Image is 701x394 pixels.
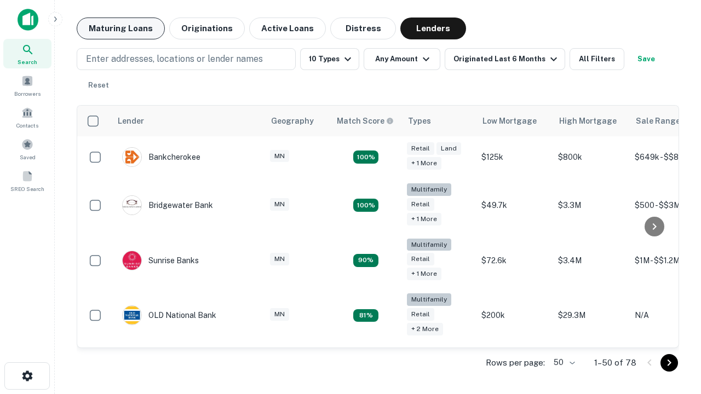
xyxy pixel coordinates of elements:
div: MN [270,198,289,211]
div: Lender [118,114,144,128]
div: Sunrise Banks [122,251,199,270]
div: Bridgewater Bank [122,195,213,215]
div: + 1 more [407,157,441,170]
th: Capitalize uses an advanced AI algorithm to match your search with the best lender. The match sco... [330,106,401,136]
a: Search [3,39,51,68]
td: $800k [553,136,629,178]
iframe: Chat Widget [646,271,701,324]
img: picture [123,306,141,325]
th: High Mortgage [553,106,629,136]
a: SREO Search [3,166,51,195]
button: Active Loans [249,18,326,39]
div: MN [270,253,289,265]
span: Contacts [16,121,38,130]
button: Enter addresses, locations or lender names [77,48,296,70]
a: Saved [3,134,51,164]
div: Matching Properties: 16, hasApolloMatch: undefined [353,150,378,164]
td: $29.3M [553,288,629,343]
span: SREO Search [10,184,44,193]
div: Matching Properties: 10, hasApolloMatch: undefined [353,254,378,267]
div: + 1 more [407,268,441,280]
div: OLD National Bank [122,305,216,325]
div: Multifamily [407,239,451,251]
div: MN [270,150,289,163]
th: Types [401,106,476,136]
img: capitalize-icon.png [18,9,38,31]
td: $3.4M [553,233,629,288]
div: Multifamily [407,183,451,196]
td: $72.6k [476,233,553,288]
button: Distress [330,18,396,39]
td: $3.3M [553,178,629,233]
span: Saved [20,153,36,161]
div: Capitalize uses an advanced AI algorithm to match your search with the best lender. The match sco... [337,115,394,127]
div: Sale Range [636,114,680,128]
button: Reset [81,74,116,96]
p: 1–50 of 78 [594,356,636,369]
button: Lenders [400,18,466,39]
div: Types [408,114,431,128]
span: Search [18,57,37,66]
img: picture [123,148,141,166]
h6: Match Score [337,115,392,127]
div: Low Mortgage [482,114,537,128]
div: Retail [407,142,434,155]
img: picture [123,196,141,215]
td: $125k [476,136,553,178]
p: Enter addresses, locations or lender names [86,53,263,66]
button: Maturing Loans [77,18,165,39]
button: 10 Types [300,48,359,70]
button: Originations [169,18,245,39]
div: + 1 more [407,213,441,225]
div: 50 [549,355,577,370]
div: Matching Properties: 20, hasApolloMatch: undefined [353,199,378,212]
th: Lender [111,106,265,136]
div: MN [270,308,289,321]
div: Geography [271,114,314,128]
button: Save your search to get updates of matches that match your search criteria. [629,48,664,70]
div: Originated Last 6 Months [453,53,560,66]
div: Bankcherokee [122,147,200,167]
div: Retail [407,253,434,265]
p: Rows per page: [486,356,545,369]
button: All Filters [570,48,624,70]
th: Low Mortgage [476,106,553,136]
div: Land [436,142,461,155]
img: picture [123,251,141,270]
th: Geography [265,106,330,136]
div: Multifamily [407,293,451,306]
a: Contacts [3,102,51,132]
button: Any Amount [364,48,440,70]
div: Retail [407,308,434,321]
button: Originated Last 6 Months [445,48,565,70]
td: $200k [476,288,553,343]
button: Go to next page [660,354,678,372]
span: Borrowers [14,89,41,98]
div: + 2 more [407,323,443,335]
a: Borrowers [3,71,51,100]
td: $49.7k [476,178,553,233]
div: Retail [407,198,434,211]
div: Matching Properties: 9, hasApolloMatch: undefined [353,309,378,322]
div: High Mortgage [559,114,617,128]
